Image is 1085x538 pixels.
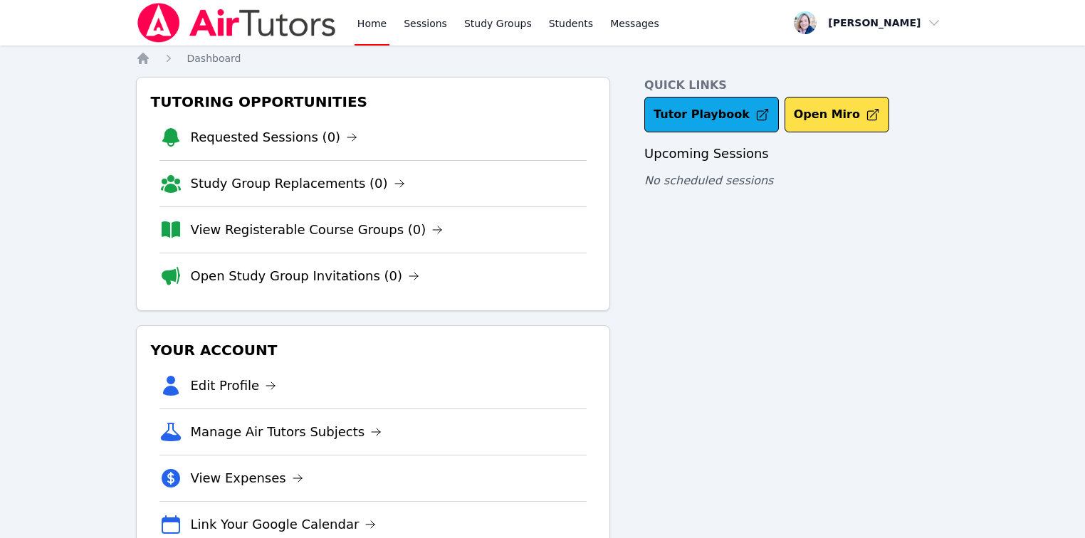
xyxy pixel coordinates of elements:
[644,144,949,164] h3: Upcoming Sessions
[148,89,599,115] h3: Tutoring Opportunities
[187,53,241,64] span: Dashboard
[610,16,659,31] span: Messages
[187,51,241,65] a: Dashboard
[644,77,949,94] h4: Quick Links
[644,97,779,132] a: Tutor Playbook
[191,127,358,147] a: Requested Sessions (0)
[136,3,337,43] img: Air Tutors
[191,422,382,442] a: Manage Air Tutors Subjects
[136,51,950,65] nav: Breadcrumb
[191,376,277,396] a: Edit Profile
[644,174,773,187] span: No scheduled sessions
[191,220,444,240] a: View Registerable Course Groups (0)
[191,174,405,194] a: Study Group Replacements (0)
[191,468,303,488] a: View Expenses
[191,266,420,286] a: Open Study Group Invitations (0)
[785,97,889,132] button: Open Miro
[148,337,599,363] h3: Your Account
[191,515,377,534] a: Link Your Google Calendar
